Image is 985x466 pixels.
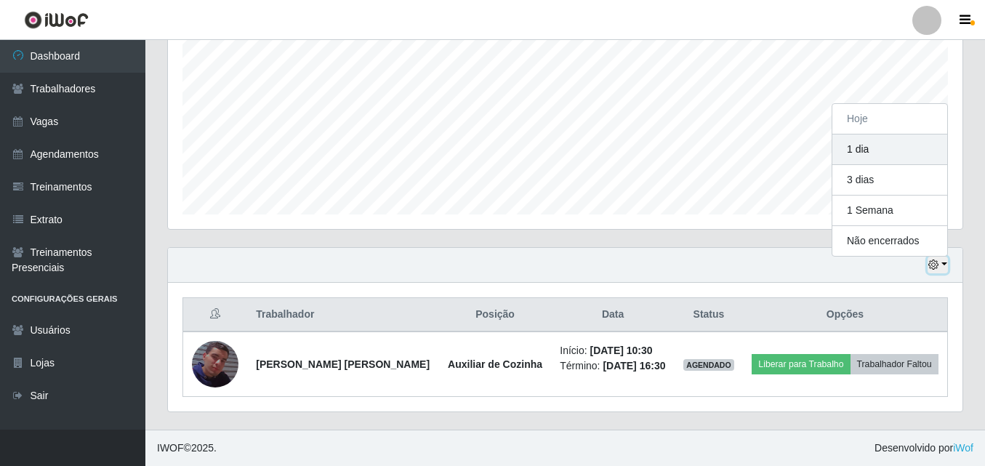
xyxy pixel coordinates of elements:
time: [DATE] 16:30 [603,360,665,371]
th: Status [675,298,743,332]
a: iWof [953,442,973,454]
th: Posição [439,298,551,332]
li: Término: [560,358,666,374]
img: CoreUI Logo [24,11,89,29]
th: Trabalhador [247,298,439,332]
button: 1 Semana [832,196,947,226]
li: Início: [560,343,666,358]
button: Não encerrados [832,226,947,256]
span: AGENDADO [683,359,734,371]
strong: [PERSON_NAME] [PERSON_NAME] [256,358,430,370]
button: 3 dias [832,165,947,196]
span: Desenvolvido por [875,441,973,456]
button: Liberar para Trabalho [752,354,850,374]
time: [DATE] 10:30 [590,345,653,356]
button: Trabalhador Faltou [851,354,938,374]
button: Hoje [832,104,947,134]
strong: Auxiliar de Cozinha [448,358,542,370]
span: IWOF [157,442,184,454]
th: Opções [743,298,948,332]
span: © 2025 . [157,441,217,456]
th: Data [551,298,675,332]
img: 1738595682776.jpeg [192,323,238,406]
button: 1 dia [832,134,947,165]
